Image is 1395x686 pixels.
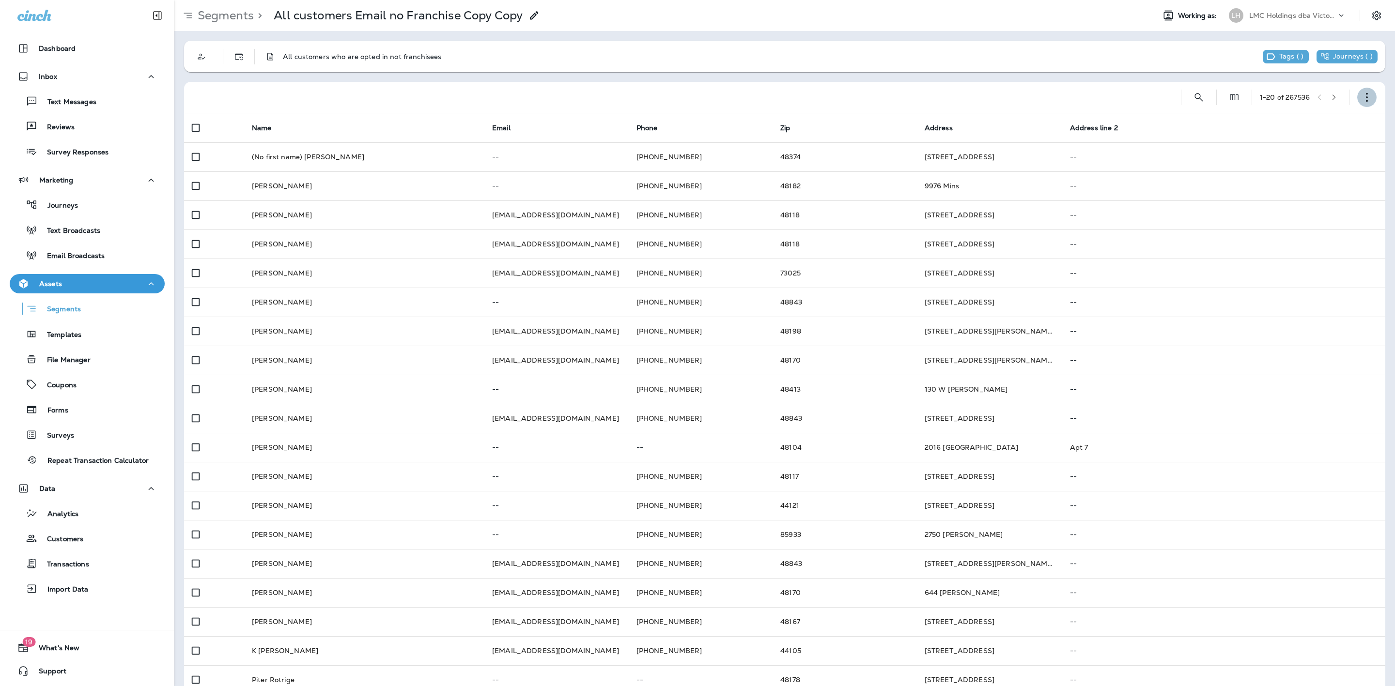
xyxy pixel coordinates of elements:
td: 48167 [773,607,917,636]
td: [PERSON_NAME] [244,462,484,491]
p: Transactions [37,560,89,569]
td: [STREET_ADDRESS] [917,288,1062,317]
td: [EMAIL_ADDRESS][DOMAIN_NAME] [484,200,629,229]
p: Coupons [37,381,77,390]
td: [PERSON_NAME] [244,404,484,433]
td: 48843 [773,549,917,578]
div: 1 - 20 of 267536 [1260,93,1310,101]
button: Dynamic [229,47,248,66]
td: 48104 [773,433,917,462]
td: [PHONE_NUMBER] [629,229,773,259]
span: Working as: [1178,12,1219,20]
p: -- [1070,240,1378,248]
td: [PHONE_NUMBER] [629,578,773,607]
span: Phone [636,123,658,132]
button: Text Broadcasts [10,220,165,240]
td: 9976 Mins [917,171,1062,200]
p: -- [1070,618,1378,625]
p: Dashboard [39,45,76,52]
td: [PERSON_NAME] [244,491,484,520]
p: -- [492,676,621,684]
td: [STREET_ADDRESS] [917,259,1062,288]
td: [PERSON_NAME] [244,375,484,404]
td: [PHONE_NUMBER] [629,491,773,520]
td: 48843 [773,404,917,433]
p: Assets [39,280,62,288]
p: -- [1070,531,1378,538]
p: Analytics [38,510,78,519]
p: -- [1070,385,1378,393]
td: 130 W [PERSON_NAME] [917,375,1062,404]
td: 48118 [773,200,917,229]
td: [STREET_ADDRESS] [917,607,1062,636]
div: LH [1229,8,1243,23]
p: Text Messages [38,98,96,107]
td: [PHONE_NUMBER] [629,462,773,491]
button: Description [261,47,280,66]
td: [EMAIL_ADDRESS][DOMAIN_NAME] [484,549,629,578]
td: 48170 [773,346,917,375]
button: Survey Responses [10,141,165,162]
td: [EMAIL_ADDRESS][DOMAIN_NAME] [484,578,629,607]
span: Address [925,123,953,132]
td: [PERSON_NAME] [244,607,484,636]
button: Search Segments [1189,88,1209,107]
button: Forms [10,399,165,420]
p: Data [39,485,56,492]
td: [PERSON_NAME] [244,259,484,288]
p: Tags ( ) [1279,52,1303,61]
td: [EMAIL_ADDRESS][DOMAIN_NAME] [484,259,629,288]
p: -- [1070,182,1378,190]
td: [STREET_ADDRESS][PERSON_NAME] [917,317,1062,346]
td: [PHONE_NUMBER] [629,549,773,578]
td: [STREET_ADDRESS] [917,636,1062,665]
p: File Manager [37,356,91,365]
td: [STREET_ADDRESS] [917,142,1062,171]
td: [PHONE_NUMBER] [629,259,773,288]
td: [PHONE_NUMBER] [629,142,773,171]
p: LMC Holdings dba Victory Lane Quick Oil Change [1249,12,1336,19]
p: Customers [37,535,83,544]
td: [STREET_ADDRESS][PERSON_NAME] [917,346,1062,375]
p: Text Broadcasts [37,227,100,236]
p: Marketing [39,176,73,184]
td: [STREET_ADDRESS] [917,491,1062,520]
td: [PERSON_NAME] [244,171,484,200]
p: Templates [37,331,81,340]
button: 19What's New [10,638,165,657]
td: 2016 [GEOGRAPHIC_DATA] [917,433,1062,462]
p: -- [1070,473,1378,480]
p: -- [1070,211,1378,219]
td: K [PERSON_NAME] [244,636,484,665]
td: [EMAIL_ADDRESS][DOMAIN_NAME] [484,607,629,636]
button: Text Messages [10,91,165,111]
span: Zip [780,123,790,132]
span: 19 [22,637,35,647]
div: This segment has no tags [1263,50,1309,63]
button: Edit Fields [1224,88,1244,107]
td: [STREET_ADDRESS] [917,404,1062,433]
p: Segments [194,8,254,23]
td: [PHONE_NUMBER] [629,607,773,636]
p: -- [492,473,621,480]
p: -- [1070,560,1378,567]
span: Support [29,667,66,679]
p: > [254,8,262,23]
td: [PERSON_NAME] [244,578,484,607]
td: 48118 [773,229,917,259]
button: Inbox [10,67,165,86]
td: 85933 [773,520,917,549]
p: Forms [38,406,68,415]
td: [EMAIL_ADDRESS][DOMAIN_NAME] [484,229,629,259]
td: Apt 7 [1062,433,1385,462]
p: -- [492,182,621,190]
td: [PHONE_NUMBER] [629,200,773,229]
td: 73025 [773,259,917,288]
p: -- [636,443,765,451]
td: [STREET_ADDRESS] [917,200,1062,229]
td: [PERSON_NAME] [244,549,484,578]
td: [PHONE_NUMBER] [629,404,773,433]
td: 44121 [773,491,917,520]
td: 48170 [773,578,917,607]
p: -- [492,385,621,393]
